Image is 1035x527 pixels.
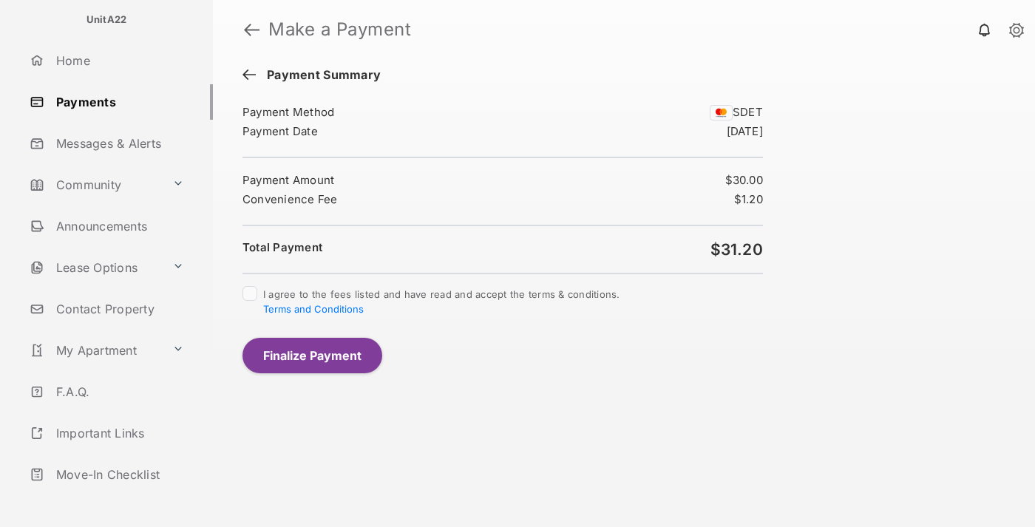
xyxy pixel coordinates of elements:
a: F.A.Q. [24,374,213,409]
a: My Apartment [24,333,166,368]
span: I agree to the fees listed and have read and accept the terms & conditions. [263,288,620,315]
button: Finalize Payment [242,338,382,373]
a: Important Links [24,415,190,451]
a: Lease Options [24,250,166,285]
a: Messages & Alerts [24,126,213,161]
a: Move-In Checklist [24,457,213,492]
strong: Make a Payment [268,21,411,38]
p: UnitA22 [86,13,127,27]
span: Payment Summary [259,68,381,84]
a: Contact Property [24,291,213,327]
a: Payments [24,84,213,120]
button: I agree to the fees listed and have read and accept the terms & conditions. [263,303,364,315]
a: Home [24,43,213,78]
a: Community [24,167,166,203]
a: Announcements [24,208,213,244]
